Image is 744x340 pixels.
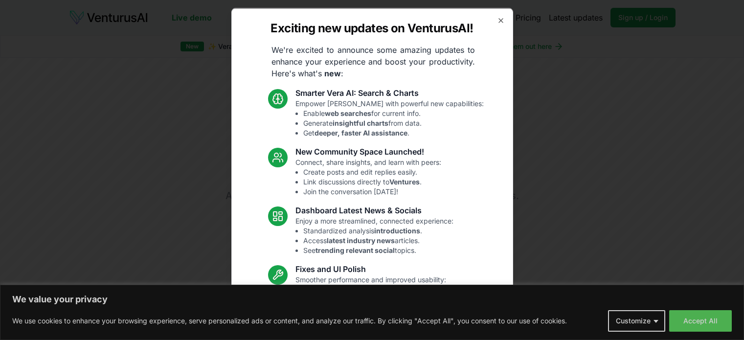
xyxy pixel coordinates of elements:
strong: web searches [325,109,371,117]
li: Enable for current info. [303,108,484,118]
h3: Dashboard Latest News & Socials [295,204,453,216]
strong: Ventures [389,177,420,185]
strong: deeper, faster AI assistance [315,128,407,136]
strong: trending relevant social [316,246,395,254]
li: Create posts and edit replies easily. [303,167,441,177]
h3: Smarter Vera AI: Search & Charts [295,87,484,98]
li: Fixed mobile chat & sidebar glitches. [303,294,446,304]
strong: latest industry news [327,236,395,244]
li: Access articles. [303,235,453,245]
li: Generate from data. [303,118,484,128]
p: Enjoy a more streamlined, connected experience: [295,216,453,255]
strong: insightful charts [333,118,388,127]
p: Connect, share insights, and learn with peers: [295,157,441,196]
strong: new [324,68,341,78]
strong: introductions [374,226,420,234]
h3: Fixes and UI Polish [295,263,446,274]
h2: Exciting new updates on VenturusAI! [271,20,473,36]
p: Empower [PERSON_NAME] with powerful new capabilities: [295,98,484,137]
li: Join the conversation [DATE]! [303,186,441,196]
p: We're excited to announce some amazing updates to enhance your experience and boost your producti... [264,44,483,79]
li: Link discussions directly to . [303,177,441,186]
li: Enhanced overall UI consistency. [303,304,446,314]
li: Resolved Vera chart loading issue. [303,284,446,294]
li: Get . [303,128,484,137]
li: See topics. [303,245,453,255]
h3: New Community Space Launched! [295,145,441,157]
li: Standardized analysis . [303,226,453,235]
p: Smoother performance and improved usability: [295,274,446,314]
